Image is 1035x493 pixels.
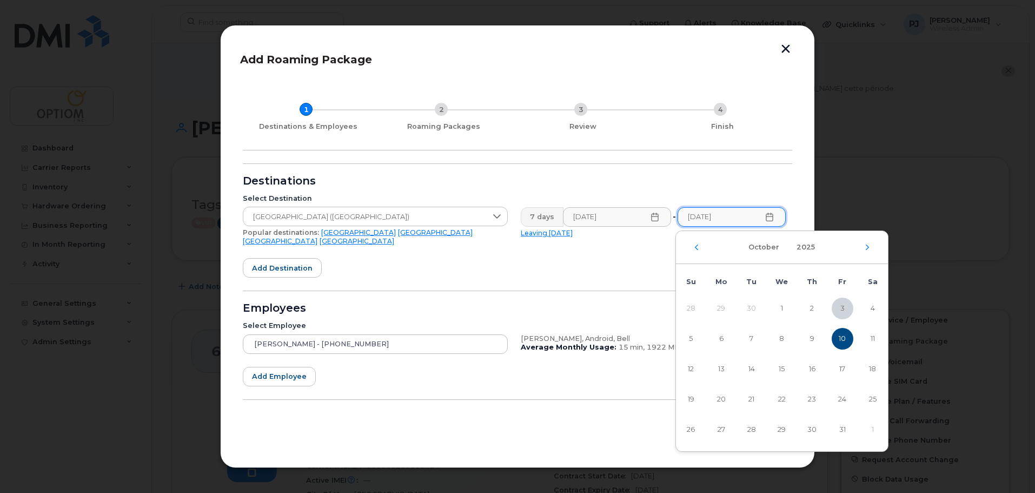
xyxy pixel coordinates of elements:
span: 11 [862,328,884,350]
span: 23 [801,389,823,410]
td: 11 [858,324,888,354]
td: 17 [827,354,858,384]
span: We [775,278,788,286]
span: 9 [801,328,823,350]
span: United States of America (USA) [243,207,487,227]
span: 18 [862,358,884,380]
a: Leaving [DATE] [521,229,573,237]
span: 21 [741,389,762,410]
button: Add destination [243,258,322,278]
td: 29 [767,415,797,445]
div: Select Employee [243,321,508,330]
div: 4 [714,103,727,116]
span: Add destination [252,263,313,273]
span: 5 [680,328,702,350]
input: Please fill out this field [563,207,671,227]
span: 13 [711,358,732,380]
span: Mo [715,278,727,286]
td: 2 [797,293,827,324]
a: [GEOGRAPHIC_DATA] [321,228,396,236]
td: 27 [706,415,737,445]
td: 28 [737,415,767,445]
div: Choose Date [675,231,888,452]
td: 18 [858,354,888,384]
span: Su [686,278,696,286]
div: Finish [657,122,788,131]
td: 22 [767,384,797,415]
span: Popular destinations: [243,228,319,236]
div: Destinations [243,177,792,186]
td: 13 [706,354,737,384]
td: 5 [676,324,706,354]
td: 6 [706,324,737,354]
td: 30 [797,415,827,445]
td: 9 [797,324,827,354]
span: 28 [741,419,762,441]
span: 27 [711,419,732,441]
div: Select Destination [243,194,508,203]
td: 26 [676,415,706,445]
button: Choose Year [790,238,821,257]
div: [PERSON_NAME], Android, Bell [521,334,786,343]
td: 19 [676,384,706,415]
td: 21 [737,384,767,415]
span: 7 [741,328,762,350]
span: 31 [832,419,853,441]
span: 4 [862,298,884,319]
div: Roaming Packages [378,122,509,131]
td: 20 [706,384,737,415]
a: [GEOGRAPHIC_DATA] [320,237,394,245]
span: 22 [771,389,793,410]
td: 29 [706,293,737,324]
button: Next Month [864,244,871,251]
input: Search device [243,334,508,354]
div: 3 [574,103,587,116]
button: Add employee [243,367,316,386]
td: 16 [797,354,827,384]
td: 28 [676,293,706,324]
button: Previous Month [693,244,700,251]
span: 10 [832,328,853,350]
a: [GEOGRAPHIC_DATA] [243,237,317,245]
span: 12 [680,358,702,380]
td: 1 [858,415,888,445]
div: 2 [435,103,448,116]
td: 8 [767,324,797,354]
span: 29 [771,419,793,441]
span: Fr [838,278,846,286]
td: 15 [767,354,797,384]
td: 4 [858,293,888,324]
td: 3 [827,293,858,324]
button: Choose Month [742,238,786,257]
span: 8 [771,328,793,350]
td: 30 [737,293,767,324]
span: 24 [832,389,853,410]
span: 2 [801,298,823,319]
span: 20 [711,389,732,410]
td: 12 [676,354,706,384]
span: 1 [771,298,793,319]
a: [GEOGRAPHIC_DATA] [398,228,473,236]
td: 25 [858,384,888,415]
span: 30 [801,419,823,441]
div: Employees [243,304,792,313]
span: 6 [711,328,732,350]
td: 31 [827,415,858,445]
td: 7 [737,324,767,354]
div: Review [517,122,648,131]
span: 3 [832,298,853,319]
td: 10 [827,324,858,354]
span: 16 [801,358,823,380]
b: Average Monthly Usage: [521,343,616,351]
span: 15 [771,358,793,380]
span: 14 [741,358,762,380]
span: 17 [832,358,853,380]
span: Add Roaming Package [240,53,372,66]
div: - [671,207,678,227]
span: 15 min, [619,343,645,351]
td: 14 [737,354,767,384]
span: Sa [868,278,878,286]
span: 26 [680,419,702,441]
span: Th [807,278,817,286]
td: 1 [767,293,797,324]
